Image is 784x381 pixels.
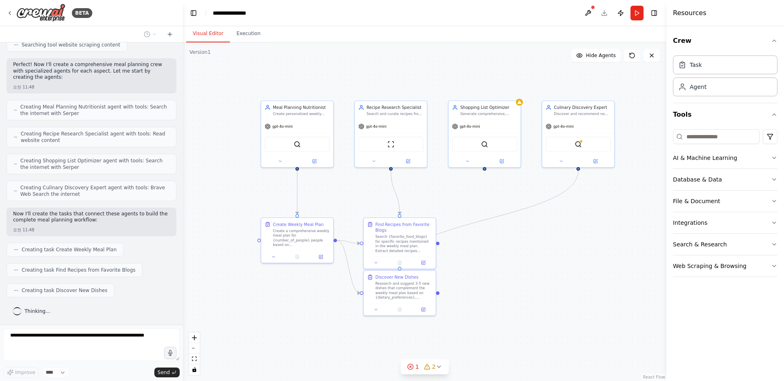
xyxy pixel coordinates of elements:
[554,111,611,116] div: Discover and recommend new dishes, cooking techniques, and food trends that match {dietary_prefer...
[571,49,621,62] button: Hide Agents
[20,157,169,171] span: Creating Shopping List Optimizer agent with tools: Search the internet with Serper
[673,212,777,233] button: Integrations
[272,124,293,128] span: gpt-4o-mini
[375,235,432,253] div: Search {favorite_food_blogs} for specific recipes mentioned in the weekly meal plan. Extract deta...
[673,219,707,227] div: Integrations
[367,111,423,116] div: Search and curate recipes from {favorite_food_blogs} and discover new dishes that align with {die...
[311,253,331,260] button: Open in side panel
[553,124,574,128] span: gpt-4o-mini
[448,100,521,168] div: Shopping List OptimizerGenerate comprehensive, organized shopping lists based on meal plans, opti...
[21,131,169,144] span: Creating Recipe Research Specialist agent with tools: Read website content
[189,364,200,375] button: toggle interactivity
[363,217,436,269] div: Find Recipes from Favorite BlogsSearch {favorite_food_blogs} for specific recipes mentioned in th...
[273,111,330,116] div: Create personalized weekly meal plans based on {dietary_preferences}, {health_goals}, and {number...
[13,84,170,90] div: 오전 11:48
[337,237,360,246] g: Edge from 5c810598-681f-416a-9dc2-53299050c9c7 to 28764e1b-d574-4e16-8970-8a3172b09553
[401,359,449,374] button: 12
[273,222,323,227] div: Create Weekly Meal Plan
[690,83,706,91] div: Agent
[413,259,433,266] button: Open in side panel
[261,100,334,168] div: Meal Planning NutritionistCreate personalized weekly meal plans based on {dietary_preferences}, {...
[273,228,330,247] div: Create a comprehensive weekly meal plan for {number_of_people} people based on {dietary_preferenc...
[673,240,727,248] div: Search & Research
[586,52,616,59] span: Hide Agents
[367,104,423,110] div: Recipe Research Specialist
[22,287,107,294] span: Creating task Discover New Dishes
[189,343,200,354] button: zoom out
[22,267,136,273] span: Creating task Find Recipes from Favorite Blogs
[375,274,418,280] div: Discover New Dishes
[72,8,92,18] div: BETA
[673,52,777,103] div: Crew
[163,29,176,39] button: Start a new chat
[397,171,581,267] g: Edge from 22efc8b1-ddd4-4b0f-8e97-2f03bc4f0182 to 6bde4205-4af7-4712-82f0-2ffaf6caa3e3
[158,369,170,376] span: Send
[387,259,412,266] button: No output available
[673,234,777,255] button: Search & Research
[13,211,170,224] p: Now I'll create the tasks that connect these agents to build the complete meal planning workflow:
[273,104,330,110] div: Meal Planning Nutritionist
[579,158,612,165] button: Open in side panel
[415,363,419,371] span: 1
[387,306,412,313] button: No output available
[13,62,170,81] p: Perfect! Now I'll create a comprehensive meal planning crew with specialized agents for each aspe...
[189,332,200,375] div: React Flow controls
[294,141,301,148] img: SerperDevTool
[20,104,169,117] span: Creating Meal Planning Nutritionist agent with tools: Search the internet with Serper
[3,367,39,378] button: Improve
[673,169,777,190] button: Database & Data
[673,103,777,126] button: Tools
[673,175,722,184] div: Database & Data
[375,222,432,233] div: Find Recipes from Favorite Blogs
[485,158,518,165] button: Open in side panel
[294,171,300,214] g: Edge from 77083ce0-1f18-428d-8e3c-afa64892c71a to 5c810598-681f-416a-9dc2-53299050c9c7
[363,270,436,316] div: Discover New DishesResearch and suggest 3-5 new dishes that complement the weekly meal plan based...
[648,7,660,19] button: Hide right sidebar
[673,255,777,277] button: Web Scraping & Browsing
[481,141,488,148] img: SerperDevTool
[690,61,702,69] div: Task
[261,217,334,264] div: Create Weekly Meal PlanCreate a comprehensive weekly meal plan for {number_of_people} people base...
[189,332,200,343] button: zoom in
[392,158,425,165] button: Open in side panel
[673,8,706,18] h4: Resources
[673,197,720,205] div: File & Document
[22,42,120,48] span: Searching tool website scraping content
[140,29,160,39] button: Switch to previous chat
[354,100,428,168] div: Recipe Research SpecialistSearch and curate recipes from {favorite_food_blogs} and discover new d...
[554,104,611,110] div: Culinary Discovery Expert
[460,111,517,116] div: Generate comprehensive, organized shopping lists based on meal plans, optimizing for {budget_rang...
[366,124,386,128] span: gpt-4o-mini
[164,347,176,359] button: Click to speak your automation idea
[20,184,169,197] span: Creating Culinary Discovery Expert agent with tools: Brave Web Search the internet
[643,375,665,379] a: React Flow attribution
[413,306,433,313] button: Open in side panel
[673,29,777,52] button: Crew
[298,158,331,165] button: Open in side panel
[285,253,310,260] button: No output available
[230,25,267,42] button: Execution
[673,154,737,162] div: AI & Machine Learning
[460,104,517,110] div: Shopping List Optimizer
[388,171,403,214] g: Edge from aabe006b-28dc-4711-ac9e-e5f211467c81 to 28764e1b-d574-4e16-8970-8a3172b09553
[673,126,777,284] div: Tools
[13,227,170,233] div: 오전 11:48
[15,369,35,376] span: Improve
[188,7,199,19] button: Hide left sidebar
[375,281,432,300] div: Research and suggest 3-5 new dishes that complement the weekly meal plan based on {dietary_prefer...
[154,368,180,377] button: Send
[575,141,581,148] img: BraveSearchTool
[460,124,480,128] span: gpt-4o-mini
[22,246,117,253] span: Creating task Create Weekly Meal Plan
[541,100,615,168] div: Culinary Discovery ExpertDiscover and recommend new dishes, cooking techniques, and food trends t...
[432,363,436,371] span: 2
[673,262,746,270] div: Web Scraping & Browsing
[213,9,255,17] nav: breadcrumb
[673,190,777,212] button: File & Document
[388,141,394,148] img: ScrapeWebsiteTool
[189,354,200,364] button: fit view
[16,4,65,22] img: Logo
[337,237,360,296] g: Edge from 5c810598-681f-416a-9dc2-53299050c9c7 to 6bde4205-4af7-4712-82f0-2ffaf6caa3e3
[673,147,777,168] button: AI & Machine Learning
[186,25,230,42] button: Visual Editor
